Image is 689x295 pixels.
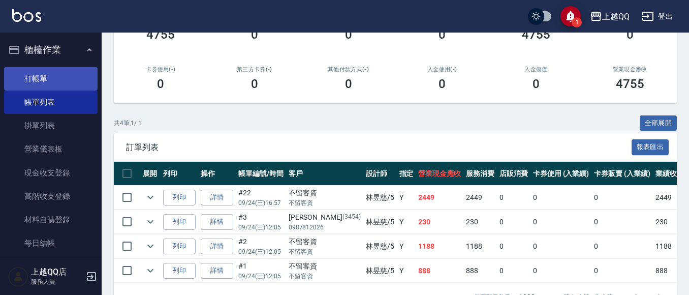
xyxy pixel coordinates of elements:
[238,247,284,256] p: 09/24 (三) 12:05
[591,186,653,210] td: 0
[289,261,361,272] div: 不留客資
[363,259,397,283] td: 林昱慈 /5
[595,66,665,73] h2: 營業現金應收
[4,208,98,231] a: 材料自購登錄
[497,234,530,258] td: 0
[163,190,196,205] button: 列印
[397,186,416,210] td: Y
[439,77,446,91] h3: 0
[591,210,653,234] td: 0
[126,66,196,73] h2: 卡券使用(-)
[572,17,582,27] span: 1
[416,234,463,258] td: 1188
[114,119,142,128] p: 共 4 筆, 1 / 1
[236,210,286,234] td: #3
[289,237,361,247] div: 不留客資
[286,162,363,186] th: 客戶
[251,27,258,42] h3: 0
[591,259,653,283] td: 0
[4,114,98,137] a: 掛單列表
[397,162,416,186] th: 指定
[616,77,644,91] h3: 4755
[416,162,463,186] th: 營業現金應收
[4,67,98,91] a: 打帳單
[4,91,98,114] a: 帳單列表
[632,142,669,152] a: 報表匯出
[140,162,161,186] th: 展開
[439,27,446,42] h3: 0
[463,186,497,210] td: 2449
[143,214,158,229] button: expand row
[314,66,383,73] h2: 其他付款方式(-)
[289,247,361,256] p: 不留客資
[4,37,98,63] button: 櫃檯作業
[530,259,592,283] td: 0
[161,162,198,186] th: 列印
[31,277,83,286] p: 服務人員
[497,259,530,283] td: 0
[497,162,530,186] th: 店販消費
[220,66,290,73] h2: 第三方卡券(-)
[416,210,463,234] td: 230
[157,77,164,91] h3: 0
[289,198,361,208] p: 不留客資
[236,162,286,186] th: 帳單編號/時間
[8,267,28,287] img: Person
[586,6,634,27] button: 上越QQ
[163,263,196,279] button: 列印
[653,186,686,210] td: 2449
[522,27,550,42] h3: 4755
[560,6,581,26] button: save
[236,234,286,258] td: #2
[201,263,233,279] a: 詳情
[143,239,158,254] button: expand row
[163,239,196,254] button: 列印
[497,210,530,234] td: 0
[345,27,352,42] h3: 0
[363,234,397,258] td: 林昱慈 /5
[653,234,686,258] td: 1188
[4,137,98,161] a: 營業儀表板
[591,234,653,258] td: 0
[238,272,284,281] p: 09/24 (三) 12:05
[397,210,416,234] td: Y
[602,10,630,23] div: 上越QQ
[363,186,397,210] td: 林昱慈 /5
[530,234,592,258] td: 0
[238,198,284,208] p: 09/24 (三) 16:57
[238,223,284,232] p: 09/24 (三) 12:05
[640,115,677,131] button: 全部展開
[4,185,98,208] a: 高階收支登錄
[201,239,233,254] a: 詳情
[502,66,571,73] h2: 入金儲值
[416,186,463,210] td: 2449
[530,210,592,234] td: 0
[163,214,196,230] button: 列印
[638,7,677,26] button: 登出
[143,190,158,205] button: expand row
[591,162,653,186] th: 卡券販賣 (入業績)
[345,77,352,91] h3: 0
[143,263,158,278] button: expand row
[463,259,497,283] td: 888
[4,231,98,255] a: 每日結帳
[533,77,540,91] h3: 0
[126,142,632,153] span: 訂單列表
[408,66,477,73] h2: 入金使用(-)
[236,186,286,210] td: #22
[31,267,83,277] h5: 上越QQ店
[201,214,233,230] a: 詳情
[4,161,98,185] a: 現金收支登錄
[653,162,686,186] th: 業績收入
[632,139,669,155] button: 報表匯出
[289,212,361,223] div: [PERSON_NAME]
[342,212,361,223] p: (3454)
[12,9,41,22] img: Logo
[653,259,686,283] td: 888
[463,210,497,234] td: 230
[363,162,397,186] th: 設計師
[289,223,361,232] p: 0987812026
[530,186,592,210] td: 0
[236,259,286,283] td: #1
[289,188,361,198] div: 不留客資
